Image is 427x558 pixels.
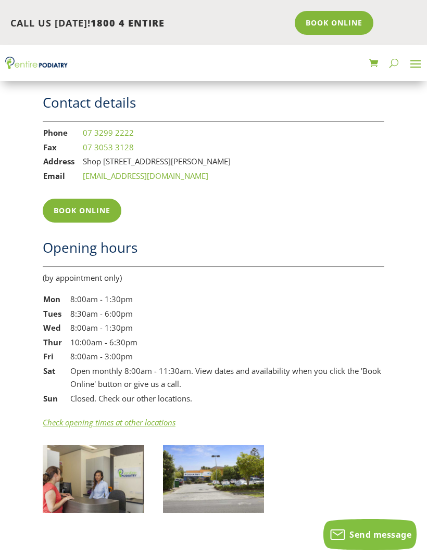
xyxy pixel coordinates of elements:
[43,445,144,513] img: Logan Podiatrist Entire Podiatry
[70,335,384,350] td: 10:00am - 6:30pm
[43,308,61,319] strong: Tues
[295,11,373,35] a: Book Online
[83,127,134,138] a: 07 3299 2222
[43,238,384,262] h2: Opening hours
[43,199,121,223] a: Book Online
[43,271,384,285] div: (by appointment only)
[43,322,61,333] strong: Wed
[70,364,384,392] td: Open monthly 8:00am - 11:30am. View dates and availability when you click the 'Book Online' butto...
[43,156,74,166] strong: Address
[43,337,62,347] strong: Thur
[43,142,57,152] strong: Fax
[10,17,287,30] p: CALL US [DATE]!
[70,321,384,335] td: 8:00am - 1:30pm
[349,529,411,540] span: Send message
[70,292,384,307] td: 8:00am - 1:30pm
[70,392,384,406] td: Closed. Check our other locations.
[83,142,134,152] a: 07 3053 3128
[43,417,175,427] a: Check opening times at other locations
[43,171,65,181] strong: Email
[323,519,417,550] button: Send message
[43,366,56,376] strong: Sat
[83,171,208,181] a: [EMAIL_ADDRESS][DOMAIN_NAME]
[43,294,60,304] strong: Mon
[70,349,384,364] td: 8:00am - 3:00pm
[43,351,54,361] strong: Fri
[70,307,384,321] td: 8:30am - 6:00pm
[43,93,384,117] h2: Contact details
[82,154,231,169] td: Shop [STREET_ADDRESS][PERSON_NAME]
[163,445,265,513] img: Logan Podiatrist Entire Podiatry
[43,127,68,138] strong: Phone
[43,393,58,404] strong: Sun
[91,17,165,29] span: 1800 4 ENTIRE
